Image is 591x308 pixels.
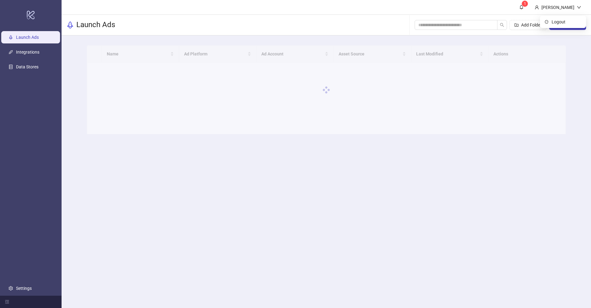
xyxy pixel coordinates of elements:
[514,23,519,27] span: folder-add
[539,4,577,11] div: [PERSON_NAME]
[552,18,581,25] span: Logout
[76,20,115,30] h3: Launch Ads
[16,35,39,40] a: Launch Ads
[509,20,547,30] button: Add Folder
[5,300,9,304] span: menu-fold
[500,23,504,27] span: search
[16,286,32,291] a: Settings
[535,5,539,10] span: user
[66,21,74,29] span: rocket
[545,20,549,24] span: logout
[16,50,39,55] a: Integrations
[16,64,38,69] a: Data Stores
[522,1,528,7] sup: 1
[577,5,581,10] span: down
[524,2,526,6] span: 1
[521,22,542,27] span: Add Folder
[519,5,524,9] span: bell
